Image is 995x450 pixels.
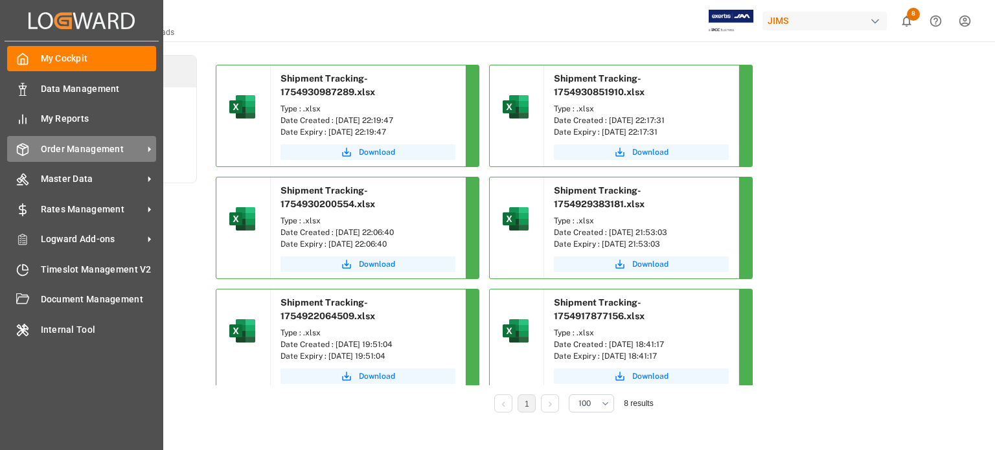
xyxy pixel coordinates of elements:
[554,103,729,115] div: Type : .xlsx
[280,126,455,138] div: Date Expiry : [DATE] 22:19:47
[762,8,892,33] button: JIMS
[907,8,920,21] span: 8
[41,112,157,126] span: My Reports
[359,370,395,382] span: Download
[518,394,536,412] li: 1
[7,106,156,131] a: My Reports
[554,350,729,362] div: Date Expiry : [DATE] 18:41:17
[227,91,258,122] img: microsoft-excel-2019--v1.png
[632,258,669,270] span: Download
[554,144,729,160] button: Download
[554,115,729,126] div: Date Created : [DATE] 22:17:31
[554,227,729,238] div: Date Created : [DATE] 21:53:03
[762,12,887,30] div: JIMS
[280,215,455,227] div: Type : .xlsx
[554,297,645,321] span: Shipment Tracking-1754917877156.xlsx
[494,394,512,412] li: Previous Page
[921,6,950,36] button: Help Center
[7,256,156,282] a: Timeslot Management V2
[227,315,258,346] img: microsoft-excel-2019--v1.png
[7,46,156,71] a: My Cockpit
[554,256,729,272] button: Download
[280,297,375,321] span: Shipment Tracking-1754922064509.xlsx
[632,146,669,158] span: Download
[554,215,729,227] div: Type : .xlsx
[500,315,531,346] img: microsoft-excel-2019--v1.png
[41,52,157,65] span: My Cockpit
[578,398,591,409] span: 100
[554,368,729,384] button: Download
[280,185,375,209] span: Shipment Tracking-1754930200554.xlsx
[280,144,455,160] button: Download
[280,238,455,250] div: Date Expiry : [DATE] 22:06:40
[280,115,455,126] div: Date Created : [DATE] 22:19:47
[41,323,157,337] span: Internal Tool
[359,146,395,158] span: Download
[525,399,529,409] a: 1
[554,327,729,339] div: Type : .xlsx
[280,256,455,272] button: Download
[554,73,645,97] span: Shipment Tracking-1754930851910.xlsx
[569,394,614,412] button: open menu
[41,142,143,156] span: Order Management
[41,263,157,276] span: Timeslot Management V2
[7,317,156,342] a: Internal Tool
[280,103,455,115] div: Type : .xlsx
[554,185,645,209] span: Shipment Tracking-1754929383181.xlsx
[554,126,729,138] div: Date Expiry : [DATE] 22:17:31
[632,370,669,382] span: Download
[554,238,729,250] div: Date Expiry : [DATE] 21:53:03
[280,339,455,350] div: Date Created : [DATE] 19:51:04
[624,399,653,408] span: 8 results
[280,227,455,238] div: Date Created : [DATE] 22:06:40
[227,203,258,234] img: microsoft-excel-2019--v1.png
[709,10,753,32] img: Exertis%20JAM%20-%20Email%20Logo.jpg_1722504956.jpg
[359,258,395,270] span: Download
[541,394,559,412] li: Next Page
[500,91,531,122] img: microsoft-excel-2019--v1.png
[280,350,455,362] div: Date Expiry : [DATE] 19:51:04
[7,287,156,312] a: Document Management
[280,368,455,384] button: Download
[41,172,143,186] span: Master Data
[41,293,157,306] span: Document Management
[41,203,143,216] span: Rates Management
[280,73,375,97] span: Shipment Tracking-1754930987289.xlsx
[41,82,157,96] span: Data Management
[280,327,455,339] div: Type : .xlsx
[554,339,729,350] div: Date Created : [DATE] 18:41:17
[41,232,143,246] span: Logward Add-ons
[892,6,921,36] button: show 8 new notifications
[7,76,156,101] a: Data Management
[500,203,531,234] img: microsoft-excel-2019--v1.png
